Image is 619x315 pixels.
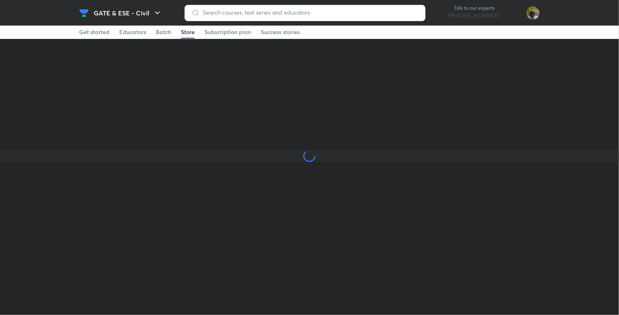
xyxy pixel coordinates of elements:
[119,28,146,36] div: Educators
[79,26,110,39] a: Get started
[261,26,300,39] a: Success stories
[261,28,300,36] div: Success stories
[181,26,195,39] a: Store
[156,26,171,39] a: Batch
[204,26,251,39] a: Subscription plan
[181,28,195,36] div: Store
[448,11,500,19] a: [PHONE_NUMBER]
[79,8,89,18] img: Company Logo
[448,5,500,11] p: Talk to our experts
[204,28,251,36] div: Subscription plan
[432,5,448,21] img: call-us
[156,28,171,36] div: Batch
[200,9,419,16] input: Search courses, test series and educators
[507,6,520,19] img: avatar
[89,5,167,21] button: GATE & ESE - Civil
[119,26,146,39] a: Educators
[526,6,540,20] img: shubham rawat
[79,28,110,36] div: Get started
